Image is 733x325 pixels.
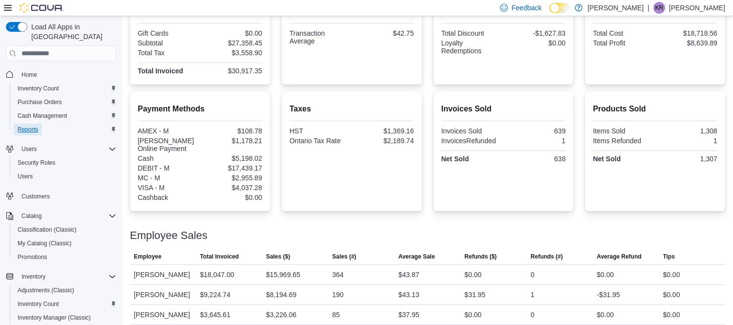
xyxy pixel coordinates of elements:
span: Home [21,71,37,79]
img: Cova [20,3,63,13]
div: Total Profit [593,39,653,47]
p: [PERSON_NAME] [587,2,644,14]
div: $108.78 [202,127,262,135]
a: Inventory Manager (Classic) [14,312,95,324]
div: 1,308 [657,127,717,135]
strong: Net Sold [593,155,621,163]
span: Promotions [18,253,47,261]
div: $2,955.89 [202,174,262,182]
div: $3,226.06 [266,309,296,321]
span: Total Invoiced [200,253,239,260]
span: Inventory Count [18,85,59,92]
a: My Catalog (Classic) [14,238,76,249]
div: Total Tax [138,49,198,57]
div: 0 [531,309,535,321]
span: Average Refund [597,253,642,260]
div: Cashback [138,194,198,201]
div: $0.00 [663,309,680,321]
button: Inventory [18,271,49,282]
a: Inventory Count [14,298,63,310]
a: Classification (Classic) [14,224,81,236]
button: Promotions [10,250,120,264]
button: Users [2,142,120,156]
span: My Catalog (Classic) [18,239,72,247]
button: Purchase Orders [10,95,120,109]
span: Classification (Classic) [14,224,116,236]
div: $9,224.74 [200,289,230,301]
span: Inventory Count [18,300,59,308]
span: Average Sale [398,253,435,260]
button: Inventory Count [10,297,120,311]
div: InvoicesRefunded [441,137,502,145]
button: Inventory Manager (Classic) [10,311,120,325]
div: $0.00 [202,194,262,201]
div: $31.95 [464,289,485,301]
div: DEBIT - M [138,164,198,172]
button: Inventory [2,270,120,283]
span: Inventory [21,273,45,281]
span: Classification (Classic) [18,226,77,234]
div: HST [290,127,350,135]
span: Adjustments (Classic) [18,286,74,294]
span: Cash Management [18,112,67,120]
div: $8,639.89 [657,39,717,47]
div: $0.00 [464,269,482,281]
a: Promotions [14,251,51,263]
span: Catalog [18,210,116,222]
span: Home [18,68,116,80]
h2: Invoices Sold [441,103,566,115]
div: $0.00 [597,269,614,281]
a: Purchase Orders [14,96,66,108]
span: KR [655,2,664,14]
a: Security Roles [14,157,59,169]
div: 190 [332,289,343,301]
span: Inventory [18,271,116,282]
button: Inventory Count [10,82,120,95]
div: $17,439.17 [202,164,262,172]
div: 1 [505,137,565,145]
div: $5,198.02 [202,154,262,162]
a: Reports [14,124,42,135]
button: Users [18,143,41,155]
span: Reports [14,124,116,135]
a: Home [18,69,41,81]
div: 85 [332,309,340,321]
div: [PERSON_NAME] [130,265,196,284]
div: Ontario Tax Rate [290,137,350,145]
span: Sales (#) [332,253,356,260]
span: Users [21,145,37,153]
strong: Total Invoiced [138,67,183,75]
span: Customers [21,193,50,200]
button: Cash Management [10,109,120,123]
div: Items Refunded [593,137,653,145]
span: Security Roles [18,159,55,167]
button: Adjustments (Classic) [10,283,120,297]
a: Adjustments (Classic) [14,284,78,296]
div: $18,047.00 [200,269,234,281]
span: Cash Management [14,110,116,122]
div: -$31.95 [597,289,620,301]
span: Customers [18,190,116,202]
div: $0.00 [597,309,614,321]
div: $0.00 [663,289,680,301]
div: $1,369.16 [354,127,414,135]
div: 1 [531,289,535,301]
a: Users [14,171,37,182]
span: Feedback [512,3,542,13]
span: Users [18,143,116,155]
div: $30,917.35 [202,67,262,75]
div: Transaction Average [290,29,350,45]
div: $3,645.61 [200,309,230,321]
div: [PERSON_NAME] [130,305,196,325]
div: $18,718.56 [657,29,717,37]
div: MC - M [138,174,198,182]
div: 639 [505,127,565,135]
div: $27,358.45 [202,39,262,47]
span: Inventory Count [14,83,116,94]
h2: Products Sold [593,103,717,115]
span: Security Roles [14,157,116,169]
div: $0.00 [505,39,565,47]
span: Users [18,173,33,180]
div: $43.87 [398,269,419,281]
div: Cash [138,154,198,162]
